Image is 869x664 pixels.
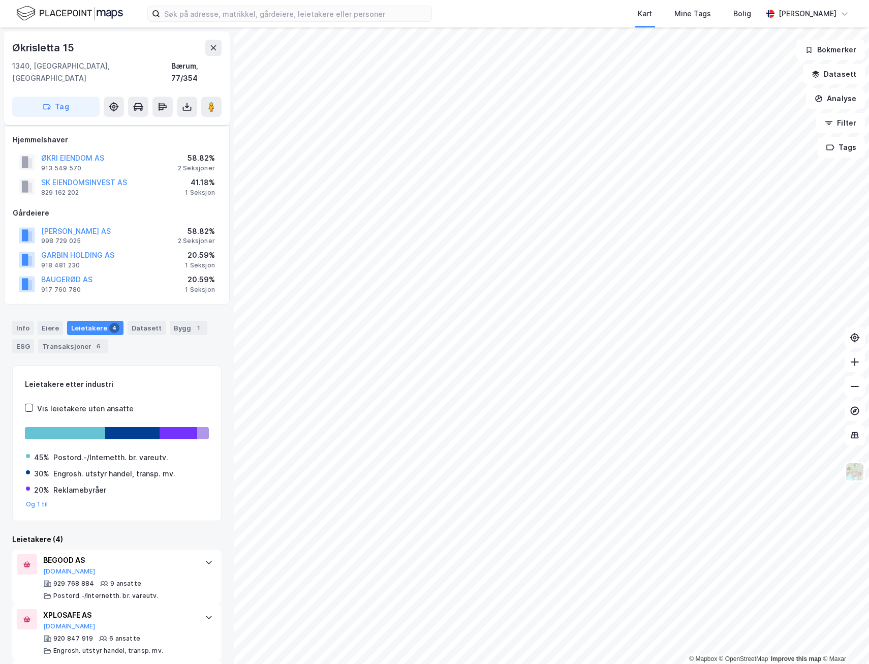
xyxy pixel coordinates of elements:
[13,207,221,219] div: Gårdeiere
[674,8,711,20] div: Mine Tags
[818,137,865,158] button: Tags
[43,609,195,621] div: XPLOSAFE AS
[12,40,76,56] div: Økrisletta 15
[719,655,768,662] a: OpenStreetMap
[733,8,751,20] div: Bolig
[178,237,215,245] div: 2 Seksjoner
[41,189,79,197] div: 829 162 202
[43,567,96,576] button: [DOMAIN_NAME]
[94,341,104,351] div: 6
[160,6,431,21] input: Søk på adresse, matrikkel, gårdeiere, leietakere eller personer
[170,321,207,335] div: Bygg
[53,647,163,655] div: Engrosh. utstyr handel, transp. mv.
[185,274,215,286] div: 20.59%
[43,554,195,566] div: BEGOOD AS
[53,592,159,600] div: Postord.-/Internetth. br. vareutv.
[53,635,93,643] div: 920 847 919
[41,237,81,245] div: 998 729 025
[25,378,209,390] div: Leietakere etter industri
[34,451,49,464] div: 45%
[178,152,215,164] div: 58.82%
[12,60,171,84] div: 1340, [GEOGRAPHIC_DATA], [GEOGRAPHIC_DATA]
[37,403,134,415] div: Vis leietakere uten ansatte
[185,286,215,294] div: 1 Seksjon
[43,622,96,630] button: [DOMAIN_NAME]
[193,323,203,333] div: 1
[38,339,108,353] div: Transaksjoner
[67,321,123,335] div: Leietakere
[41,261,80,269] div: 918 481 230
[185,176,215,189] div: 41.18%
[26,500,48,508] button: Og 1 til
[12,97,100,117] button: Tag
[41,286,81,294] div: 917 760 780
[38,321,63,335] div: Eiere
[12,321,34,335] div: Info
[34,468,49,480] div: 30%
[779,8,836,20] div: [PERSON_NAME]
[53,580,94,588] div: 929 768 884
[12,533,222,546] div: Leietakere (4)
[816,113,865,133] button: Filter
[171,60,222,84] div: Bærum, 77/354
[53,451,168,464] div: Postord.-/Internetth. br. vareutv.
[803,64,865,84] button: Datasett
[178,164,215,172] div: 2 Seksjoner
[41,164,81,172] div: 913 549 570
[13,134,221,146] div: Hjemmelshaver
[178,225,215,237] div: 58.82%
[185,261,215,269] div: 1 Seksjon
[796,40,865,60] button: Bokmerker
[109,323,119,333] div: 4
[818,615,869,664] iframe: Chat Widget
[845,462,864,481] img: Z
[12,339,34,353] div: ESG
[185,249,215,261] div: 20.59%
[16,5,123,22] img: logo.f888ab2527a4732fd821a326f86c7f29.svg
[638,8,652,20] div: Kart
[806,88,865,109] button: Analyse
[185,189,215,197] div: 1 Seksjon
[689,655,717,662] a: Mapbox
[109,635,140,643] div: 6 ansatte
[53,484,106,496] div: Reklamebyråer
[771,655,821,662] a: Improve this map
[34,484,49,496] div: 20%
[110,580,141,588] div: 9 ansatte
[128,321,166,335] div: Datasett
[53,468,175,480] div: Engrosh. utstyr handel, transp. mv.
